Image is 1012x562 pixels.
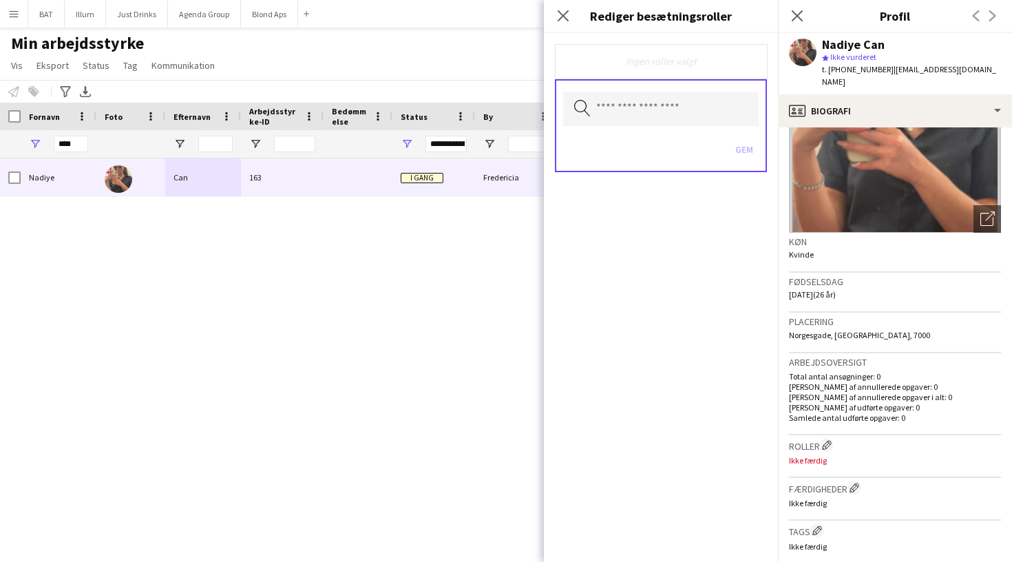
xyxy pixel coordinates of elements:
h3: Rediger besætningsroller [544,7,778,25]
p: Ikke færdig [789,498,1001,508]
span: Min arbejdsstyrke [11,33,144,54]
a: Kommunikation [146,56,220,74]
div: Åbn foto pop-in [973,205,1001,233]
h3: Færdigheder [789,481,1001,495]
p: [PERSON_NAME] af udførte opgaver: 0 [789,402,1001,413]
span: Foto [105,112,123,122]
button: Åbn Filtermenu [173,138,186,150]
button: Åbn Filtermenu [249,138,262,150]
span: Ikke vurderet [830,52,876,62]
span: | [EMAIL_ADDRESS][DOMAIN_NAME] [822,64,996,87]
span: Vis [11,59,23,72]
p: Ikke færdig [789,455,1001,466]
img: Mandskabs avatar eller foto [789,26,1001,233]
input: Arbejdsstyrke-ID Filter Input [274,136,315,152]
a: Tag [118,56,143,74]
span: Tag [123,59,138,72]
button: BAT [28,1,65,28]
div: Nadiye [21,158,96,196]
span: Kommunikation [151,59,215,72]
div: Can [165,158,241,196]
div: Biografi [778,94,1012,127]
span: Efternavn [173,112,211,122]
span: Status [83,59,109,72]
button: Åbn Filtermenu [29,138,41,150]
button: Just Drinks [106,1,168,28]
p: Total antal ansøgninger: 0 [789,371,1001,382]
input: By Filter Input [508,136,549,152]
span: Eksport [36,59,69,72]
span: I gang [401,173,443,183]
p: [PERSON_NAME] af annullerede opgaver: 0 [789,382,1001,392]
button: Illum [65,1,106,28]
a: Eksport [31,56,74,74]
h3: Tags [789,523,1001,538]
span: Bedømmelse [332,106,368,127]
p: Ikke færdig [789,541,1001,552]
input: Fornavn Filter Input [54,136,88,152]
div: Fredericia [475,158,558,196]
h3: Arbejdsoversigt [789,356,1001,368]
a: Vis [6,56,28,74]
span: Fornavn [29,112,60,122]
button: Blond Aps [241,1,298,28]
span: Kvinde [789,249,814,260]
button: Åbn Filtermenu [401,138,413,150]
p: [PERSON_NAME] af annullerede opgaver i alt: 0 [789,392,1001,402]
h3: Placering [789,315,1001,328]
app-action-btn: Eksporter XLSX [77,83,94,100]
div: Nadiye Can [822,39,885,51]
app-action-btn: Avancerede filtre [57,83,74,100]
a: Status [77,56,115,74]
span: [DATE] (26 år) [789,289,836,300]
span: t. [PHONE_NUMBER] [822,64,894,74]
h3: Roller [789,438,1001,452]
span: By [483,112,493,122]
h3: Fødselsdag [789,275,1001,288]
button: Åbn Filtermenu [483,138,496,150]
span: Norgesgade, [GEOGRAPHIC_DATA], 7000 [789,330,930,340]
h3: Køn [789,236,1001,248]
div: 163 [241,158,324,196]
span: Status [401,112,428,122]
p: Samlede antal udførte opgaver: 0 [789,413,1001,423]
div: Ingen roller valgt [566,55,756,67]
input: Efternavn Filter Input [198,136,233,152]
span: Arbejdsstyrke-ID [249,106,299,127]
h3: Profil [778,7,1012,25]
button: Agenda Group [168,1,241,28]
img: Nadiye Can [105,165,132,193]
